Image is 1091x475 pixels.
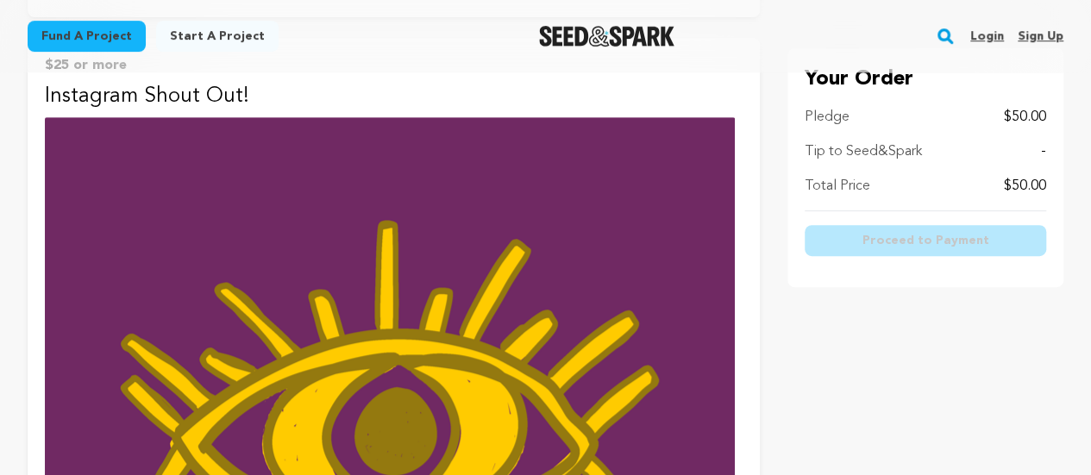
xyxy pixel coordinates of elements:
a: Fund a project [28,21,146,52]
button: Proceed to Payment [805,225,1046,256]
p: $50.00 [1004,176,1046,197]
a: Start a project [156,21,279,52]
p: $50.00 [1004,107,1046,128]
a: Seed&Spark Homepage [539,26,674,47]
img: Seed&Spark Logo Dark Mode [539,26,674,47]
p: Total Price [805,176,870,197]
p: Tip to Seed&Spark [805,141,922,162]
a: Login [970,22,1004,50]
p: - [1041,141,1046,162]
p: Your Order [805,66,1046,93]
span: Proceed to Payment [862,232,988,249]
p: Pledge [805,107,850,128]
p: Instagram Shout Out! [45,83,743,110]
a: Sign up [1018,22,1063,50]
